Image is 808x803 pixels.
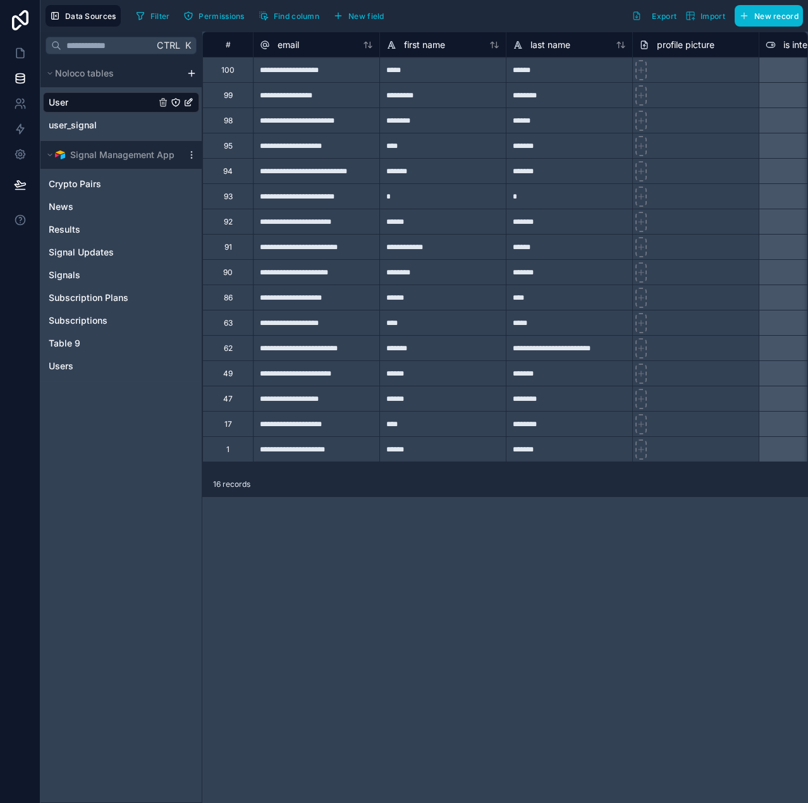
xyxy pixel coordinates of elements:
div: 93 [224,192,233,202]
div: 90 [223,267,233,278]
div: 94 [223,166,233,176]
span: Filter [150,11,170,21]
a: New record [730,5,803,27]
span: Export [652,11,676,21]
div: 1 [226,444,230,455]
span: profile picture [657,39,714,51]
div: 63 [224,318,233,328]
div: 100 [221,65,235,75]
span: K [183,41,192,50]
button: Find column [254,6,324,25]
button: Data Sources [46,5,121,27]
button: New record [735,5,803,27]
span: first name [404,39,445,51]
span: Ctrl [156,37,181,53]
div: 92 [224,217,233,227]
span: Find column [274,11,319,21]
span: Import [701,11,725,21]
div: 17 [224,419,232,429]
button: New field [329,6,389,25]
div: # [212,40,243,49]
div: 95 [224,141,233,151]
span: Permissions [199,11,244,21]
button: Filter [131,6,174,25]
span: email [278,39,299,51]
div: 99 [224,90,233,101]
div: 98 [224,116,233,126]
button: Permissions [179,6,248,25]
div: 62 [224,343,233,353]
span: last name [530,39,570,51]
button: Export [627,5,681,27]
button: Import [681,5,730,27]
div: 47 [223,394,233,404]
div: 86 [224,293,233,303]
span: New record [754,11,799,21]
div: 49 [223,369,233,379]
span: New field [348,11,384,21]
span: Data Sources [65,11,116,21]
span: 16 records [213,479,250,489]
div: 91 [224,242,232,252]
a: Permissions [179,6,254,25]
